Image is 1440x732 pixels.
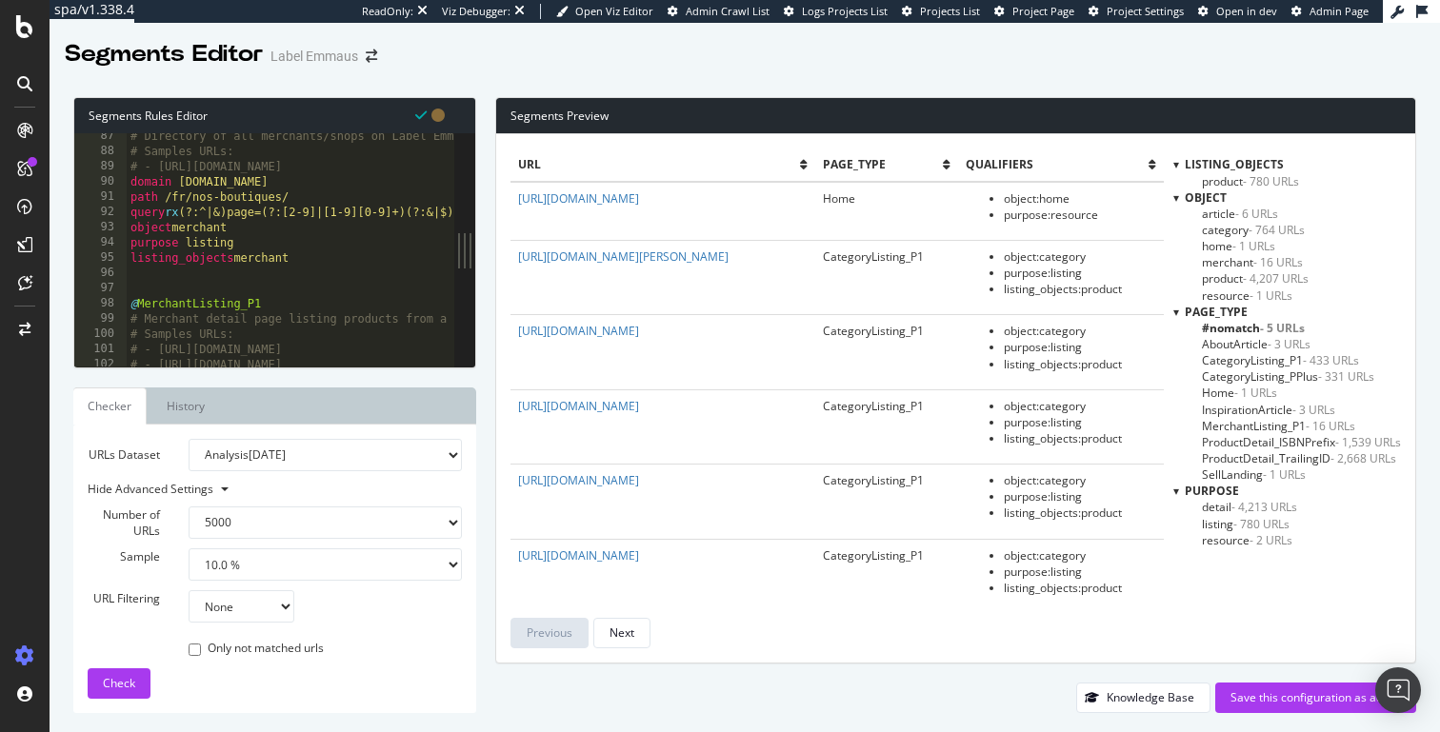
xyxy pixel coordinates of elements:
[1260,320,1305,336] span: - 5 URLs
[1185,483,1239,499] span: purpose
[1004,356,1156,372] li: listing_objects : product
[74,296,127,311] div: 98
[189,640,324,659] label: Only not matched urls
[518,547,639,564] a: [URL][DOMAIN_NAME]
[1076,689,1210,705] a: Knowledge Base
[1330,450,1396,466] span: - 2,668 URLs
[1004,488,1156,504] li: purpose : listing
[88,668,150,699] button: Check
[270,47,358,66] div: Label Emmaus
[74,144,127,159] div: 88
[1291,4,1369,19] a: Admin Page
[415,106,427,124] span: Syntax is valid
[1250,532,1292,548] span: - 2 URLs
[518,398,639,414] a: [URL][DOMAIN_NAME]
[496,98,1415,134] div: Segments Preview
[1202,434,1401,450] span: Click to filter page_type on ProductDetail_ISBNPrefix
[1235,206,1278,222] span: - 6 URLs
[518,248,729,265] a: [URL][DOMAIN_NAME][PERSON_NAME]
[74,129,127,144] div: 87
[518,323,639,339] a: [URL][DOMAIN_NAME]
[575,4,653,18] span: Open Viz Editor
[1233,516,1290,532] span: - 780 URLs
[73,439,174,471] label: URLs Dataset
[1202,336,1310,352] span: Click to filter page_type on AboutArticle
[1335,434,1401,450] span: - 1,539 URLs
[74,281,127,296] div: 97
[518,156,800,172] span: url
[1310,4,1369,18] span: Admin Page
[1004,281,1156,297] li: listing_objects : product
[74,220,127,235] div: 93
[74,311,127,326] div: 99
[510,618,589,648] button: Previous
[1243,173,1299,189] span: - 780 URLs
[1306,418,1355,434] span: - 16 URLs
[1107,4,1184,18] span: Project Settings
[73,481,448,497] div: Hide Advanced Settings
[1004,339,1156,355] li: purpose : listing
[74,266,127,281] div: 96
[1232,238,1275,254] span: - 1 URLs
[1202,222,1305,238] span: Click to filter object on category
[686,4,770,18] span: Admin Crawl List
[74,205,127,220] div: 92
[1250,287,1292,304] span: - 1 URLs
[1375,667,1421,713] div: Open Intercom Messenger
[74,235,127,250] div: 94
[1004,248,1156,265] li: object : category
[1185,189,1227,206] span: object
[823,472,924,488] span: CategoryListing_P1
[994,4,1074,19] a: Project Page
[1231,499,1297,515] span: - 4,213 URLs
[1216,4,1277,18] span: Open in dev
[74,189,127,205] div: 91
[1292,402,1335,418] span: - 3 URLs
[823,156,943,172] span: page_type
[902,4,980,19] a: Projects List
[1076,683,1210,713] button: Knowledge Base
[1202,466,1306,483] span: Click to filter page_type on SellLanding
[1185,156,1284,172] span: listing_objects
[823,248,924,265] span: CategoryListing_P1
[610,624,634,641] div: Next
[1263,466,1306,483] span: - 1 URLs
[189,643,201,656] input: Only not matched urls
[823,323,924,339] span: CategoryListing_P1
[1004,580,1156,596] li: listing_objects : product
[1185,304,1248,320] span: page_type
[362,4,413,19] div: ReadOnly:
[1243,270,1309,287] span: - 4,207 URLs
[1202,516,1290,532] span: Click to filter purpose on listing
[1202,238,1275,254] span: Click to filter object on home
[73,548,174,564] label: Sample
[151,387,220,425] a: History
[784,4,888,19] a: Logs Projects List
[1202,254,1303,270] span: Click to filter object on merchant
[1202,368,1374,385] span: Click to filter page_type on CategoryListing_PPlus
[823,398,924,414] span: CategoryListing_P1
[1004,504,1156,521] li: listing_objects : product
[1004,472,1156,488] li: object : category
[1012,4,1074,18] span: Project Page
[73,387,147,425] a: Checker
[556,4,653,19] a: Open Viz Editor
[74,174,127,189] div: 90
[823,547,924,564] span: CategoryListing_P1
[518,472,639,488] a: [URL][DOMAIN_NAME]
[1268,336,1310,352] span: - 3 URLs
[1202,450,1396,466] span: Click to filter page_type on ProductDetail_TrailingID
[1202,532,1292,548] span: Click to filter purpose on resource
[65,38,263,70] div: Segments Editor
[366,49,377,63] div: arrow-right-arrow-left
[1202,352,1359,368] span: Click to filter page_type on CategoryListing_P1
[1198,4,1277,19] a: Open in dev
[1202,320,1305,336] span: Click to filter page_type on #nomatch
[920,4,980,18] span: Projects List
[518,190,639,207] a: [URL][DOMAIN_NAME]
[966,156,1149,172] span: qualifiers
[1004,190,1156,207] li: object : home
[1202,287,1292,304] span: Click to filter object on resource
[74,98,475,133] div: Segments Rules Editor
[431,106,445,124] span: You have unsaved modifications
